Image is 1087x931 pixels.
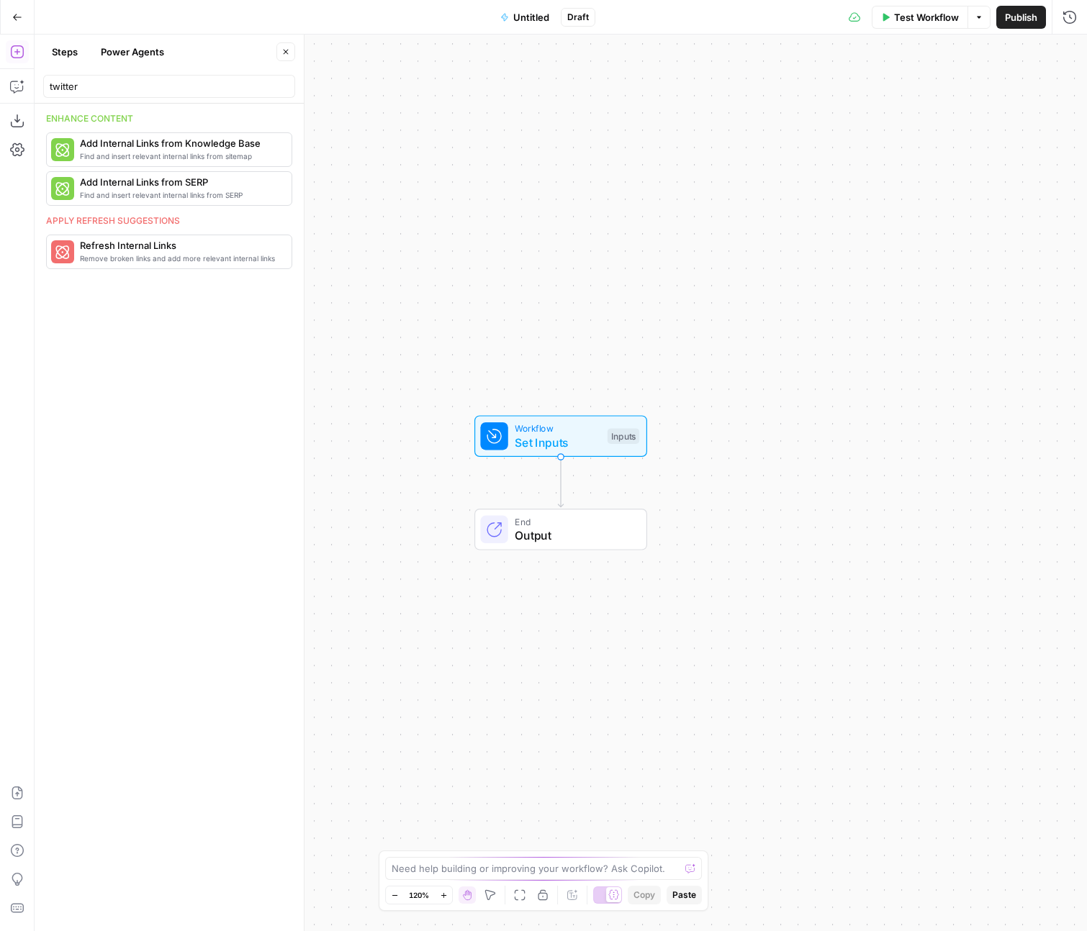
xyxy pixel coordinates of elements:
span: Refresh Internal Links [80,238,280,253]
button: Paste [667,886,702,904]
span: 120% [409,889,429,901]
span: Find and insert relevant internal links from sitemap [80,150,280,162]
g: Edge from start to end [558,457,563,507]
button: Publish [996,6,1046,29]
span: Add Internal Links from SERP [80,175,280,189]
span: Find and insert relevant internal links from SERP [80,189,280,201]
span: Paste [672,889,696,902]
div: Enhance content [46,112,292,125]
button: Test Workflow [872,6,968,29]
div: EndOutput [427,509,695,550]
span: Untitled [513,10,549,24]
span: End [515,514,632,528]
span: Publish [1005,10,1037,24]
span: Set Inputs [515,434,600,451]
span: Add Internal Links from Knowledge Base [80,136,280,150]
span: Draft [567,11,589,24]
span: Copy [633,889,655,902]
div: Apply refresh suggestions [46,214,292,227]
span: Remove broken links and add more relevant internal links [80,253,280,264]
button: Power Agents [92,40,173,63]
span: Workflow [515,422,600,435]
button: Untitled [492,6,558,29]
div: Inputs [608,428,639,444]
div: WorkflowSet InputsInputs [427,415,695,457]
input: Search steps [50,79,289,94]
span: Output [515,527,632,544]
span: Test Workflow [894,10,959,24]
button: Copy [628,886,661,904]
button: Steps [43,40,86,63]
